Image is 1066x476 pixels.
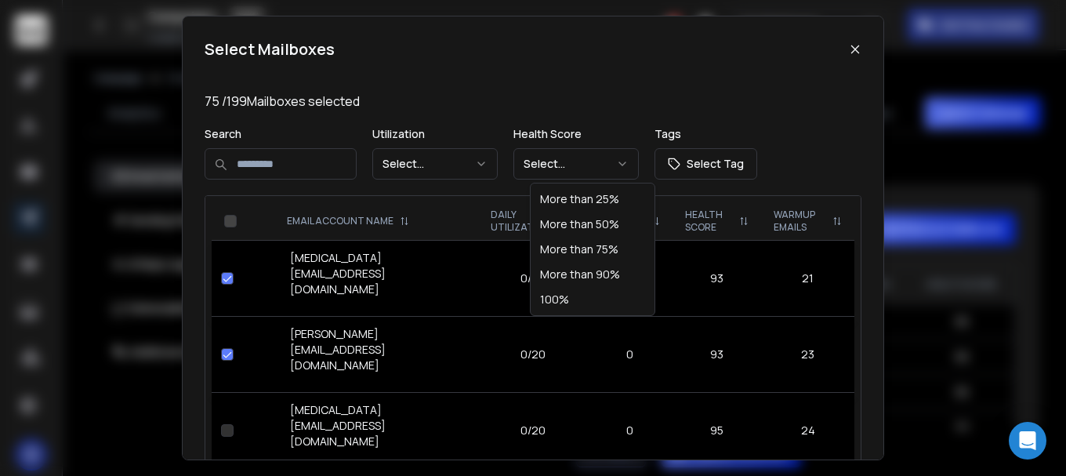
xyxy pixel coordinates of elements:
[540,242,618,257] div: More than 75%
[205,92,861,111] p: 75 / 199 Mailboxes selected
[205,38,335,60] h1: Select Mailboxes
[540,216,619,232] div: More than 50%
[654,148,757,180] button: Select Tag
[540,292,569,307] div: 100%
[540,267,620,282] div: More than 90%
[540,191,619,207] div: More than 25%
[513,126,639,142] p: Health Score
[1009,422,1046,460] div: Open Intercom Messenger
[372,148,498,180] button: Select...
[372,126,498,142] p: Utilization
[513,148,639,180] button: Select...
[205,126,357,142] p: Search
[654,126,757,142] p: Tags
